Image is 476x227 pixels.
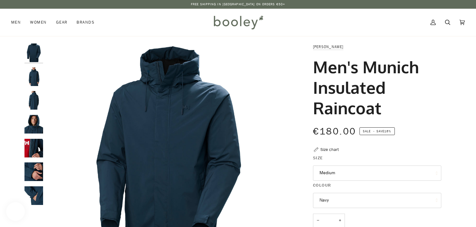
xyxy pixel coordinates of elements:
[24,162,43,181] img: Helly Hansen Men's Munich Insulated Raincoat - Booley Galway
[372,129,377,134] em: •
[6,202,25,221] iframe: Button to open loyalty program pop-up
[77,19,95,25] span: Brands
[24,139,43,157] img: Helly Hansen Men's Munich Insulated Raincoat - Booley Galway
[191,2,285,7] p: Free Shipping in [GEOGRAPHIC_DATA] on Orders €50+
[11,9,25,36] a: Men
[313,166,441,181] button: Medium
[51,9,72,36] a: Gear
[313,125,356,138] span: €180.00
[363,129,371,134] span: Sale
[313,44,343,49] a: [PERSON_NAME]
[56,19,68,25] span: Gear
[24,67,43,86] img: Helly Hansen Men's Munich Insulated Raincoat - Booley Galway
[313,57,437,118] h1: Men's Munich Insulated Raincoat
[11,19,21,25] span: Men
[313,155,323,161] span: Size
[359,127,395,135] span: Save
[72,9,99,36] a: Brands
[384,129,391,134] span: 18%
[24,186,43,205] img: Helly Hansen Men's Munich Insulated Raincoat - Booley Galway
[25,9,51,36] a: Women
[24,115,43,134] img: Helly Hansen Men's Munich Insulated Raincoat - Booley Galway
[24,91,43,110] img: Helly Hansen Men's Munich Insulated Raincoat - Booley Galway
[313,182,331,188] span: Colour
[320,146,339,153] div: Size chart
[24,43,43,62] img: Helly Hansen Men's Munich Insulated Raincoat Navy - Booley Galway
[211,13,265,31] img: Booley
[313,193,441,208] button: Navy
[30,19,46,25] span: Women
